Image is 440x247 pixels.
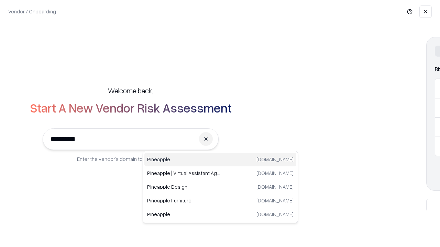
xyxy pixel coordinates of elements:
[147,183,220,190] p: Pineapple Design
[147,211,220,218] p: Pineapple
[256,197,294,204] p: [DOMAIN_NAME]
[77,155,184,163] p: Enter the vendor’s domain to begin onboarding
[147,169,220,177] p: Pineapple | Virtual Assistant Agency
[256,211,294,218] p: [DOMAIN_NAME]
[147,156,220,163] p: Pineapple
[30,101,232,115] h2: Start A New Vendor Risk Assessment
[8,8,56,15] p: Vendor / Onboarding
[256,156,294,163] p: [DOMAIN_NAME]
[108,86,153,95] h5: Welcome back,
[143,151,298,223] div: Suggestions
[256,183,294,190] p: [DOMAIN_NAME]
[147,197,220,204] p: Pineapple Furniture
[256,169,294,177] p: [DOMAIN_NAME]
